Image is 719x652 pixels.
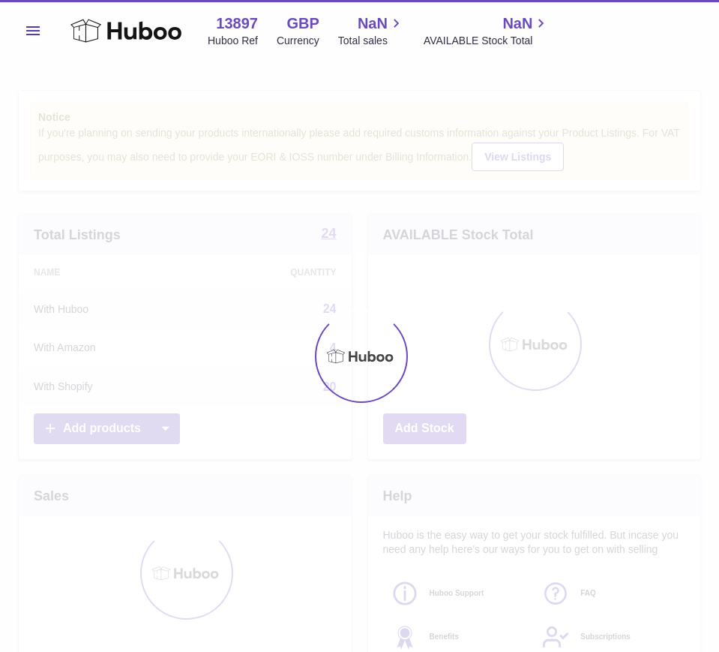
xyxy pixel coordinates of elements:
[338,34,405,48] span: Total sales
[424,34,550,48] span: AVAILABLE Stock Total
[358,14,388,34] span: NaN
[216,14,258,34] strong: 13897
[277,34,319,48] div: Currency
[208,34,258,48] div: Huboo Ref
[424,14,550,48] a: NaN AVAILABLE Stock Total
[338,14,405,48] a: NaN Total sales
[502,14,532,34] span: NaN
[286,14,319,34] strong: GBP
